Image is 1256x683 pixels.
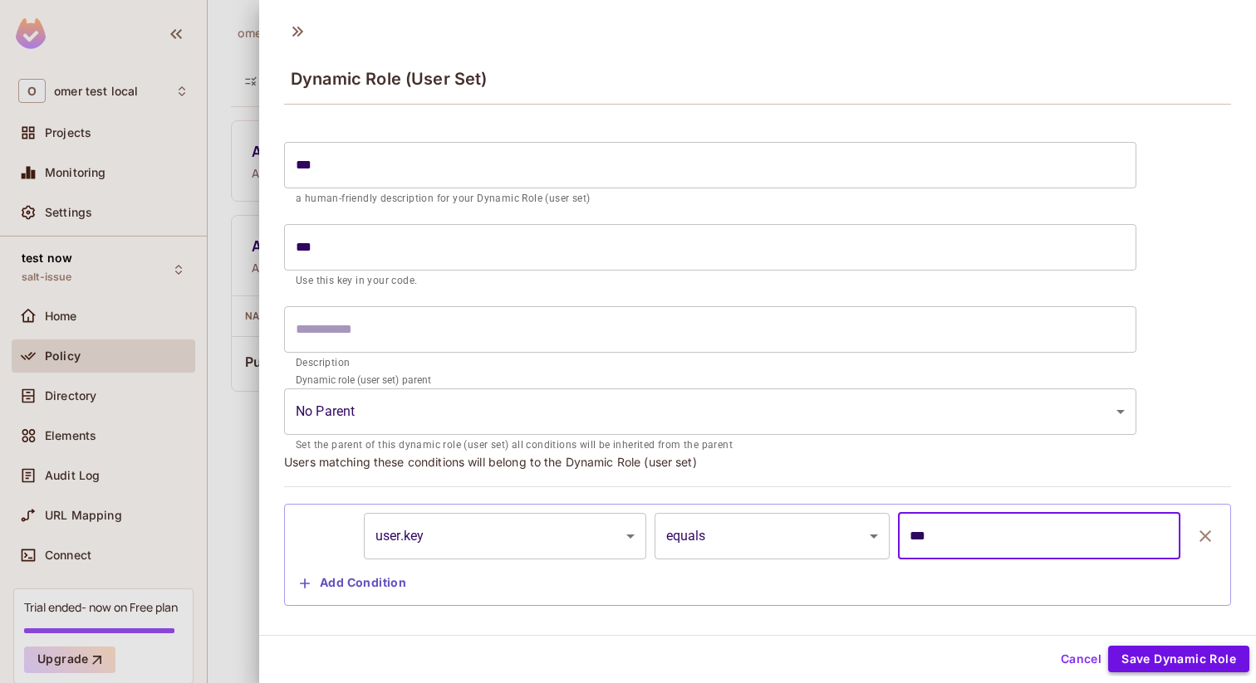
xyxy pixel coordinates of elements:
p: Set the parent of this dynamic role (user set) all conditions will be inherited from the parent [296,437,1125,454]
button: Add Condition [293,570,413,597]
p: Description [296,355,1125,372]
p: a human-friendly description for your Dynamic Role (user set) [296,191,1125,207]
button: Cancel [1054,646,1108,672]
button: Save Dynamic Role [1108,646,1249,672]
div: user.key [364,513,646,559]
div: equals [655,513,890,559]
div: Without label [284,388,1136,435]
p: Use this key in your code. [296,273,1125,290]
label: Dynamic role (user set) parent [296,373,430,387]
span: Dynamic Role (User Set) [291,69,487,89]
p: Users matching these conditions will belong to the Dynamic Role (user set) [284,454,1231,470]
